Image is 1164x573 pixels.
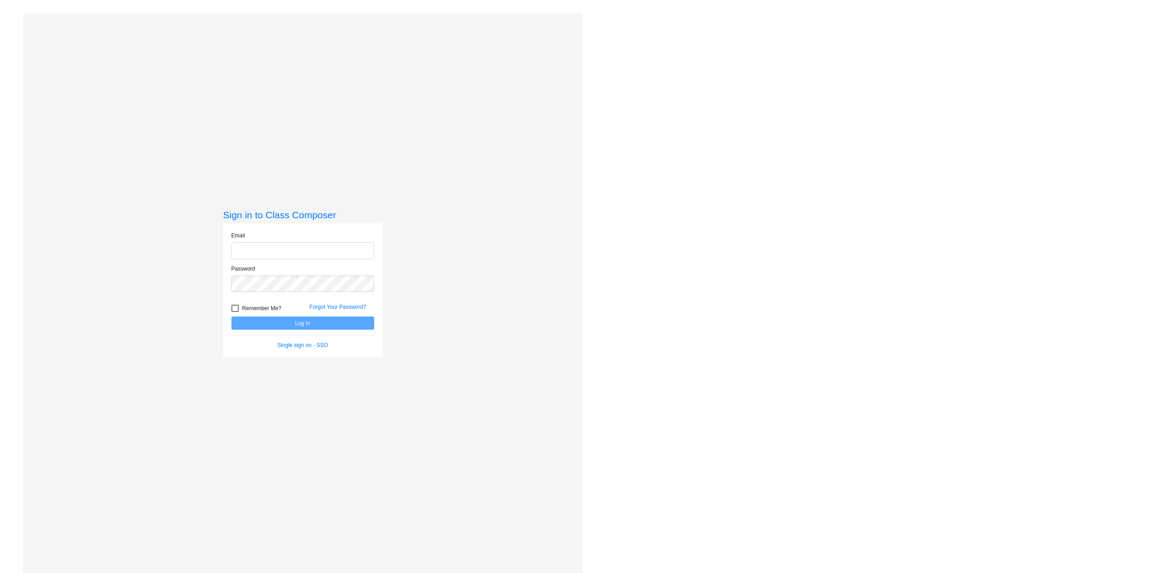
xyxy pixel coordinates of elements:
a: Forgot Your Password? [310,304,366,310]
button: Log In [231,317,374,330]
label: Email [231,231,245,240]
label: Password [231,265,256,273]
span: Remember Me? [242,303,281,314]
h3: Sign in to Class Composer [223,209,382,221]
a: Single sign on - SSO [277,342,328,348]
